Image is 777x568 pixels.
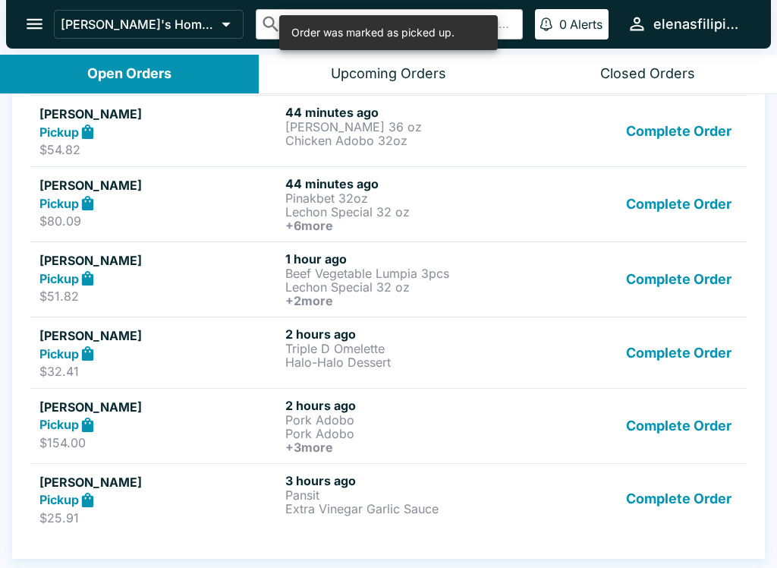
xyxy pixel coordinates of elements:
button: Complete Order [620,327,738,379]
button: [PERSON_NAME]'s Home of the Finest Filipino Foods [54,10,244,39]
p: Triple D Omelette [285,342,525,355]
p: Alerts [570,17,602,32]
a: [PERSON_NAME]Pickup$25.913 hours agoPansitExtra Vinegar Garlic SauceComplete Order [30,463,747,535]
strong: Pickup [39,271,79,286]
p: $154.00 [39,435,279,450]
button: Complete Order [620,105,738,157]
p: Pork Adobo [285,413,525,427]
strong: Pickup [39,125,79,140]
p: Extra Vinegar Garlic Sauce [285,502,525,516]
strong: Pickup [39,492,79,507]
p: $54.82 [39,142,279,157]
p: $25.91 [39,510,279,525]
strong: Pickup [39,196,79,211]
p: Pinakbet 32oz [285,191,525,205]
h6: + 6 more [285,219,525,232]
strong: Pickup [39,346,79,361]
a: [PERSON_NAME]Pickup$154.002 hours agoPork AdoboPork Adobo+3moreComplete Order [30,388,747,463]
a: [PERSON_NAME]Pickup$54.8244 minutes ago[PERSON_NAME] 36 ozChicken Adobo 32ozComplete Order [30,95,747,166]
h5: [PERSON_NAME] [39,105,279,123]
h5: [PERSON_NAME] [39,473,279,491]
h6: 2 hours ago [285,398,525,413]
p: [PERSON_NAME]'s Home of the Finest Filipino Foods [61,17,215,32]
a: [PERSON_NAME]Pickup$51.821 hour agoBeef Vegetable Lumpia 3pcsLechon Special 32 oz+2moreComplete O... [30,241,747,317]
div: Order was marked as picked up. [291,20,455,46]
h5: [PERSON_NAME] [39,398,279,416]
h5: [PERSON_NAME] [39,327,279,345]
button: Complete Order [620,398,738,454]
strong: Pickup [39,417,79,432]
a: [PERSON_NAME]Pickup$32.412 hours agoTriple D OmeletteHalo-Halo DessertComplete Order [30,317,747,388]
p: Pork Adobo [285,427,525,440]
h5: [PERSON_NAME] [39,176,279,194]
h6: 44 minutes ago [285,105,525,120]
h5: [PERSON_NAME] [39,251,279,270]
button: elenasfilipinofoods [621,8,753,40]
p: 0 [559,17,567,32]
div: Closed Orders [600,65,695,83]
a: [PERSON_NAME]Pickup$80.0944 minutes agoPinakbet 32ozLechon Special 32 oz+6moreComplete Order [30,166,747,241]
p: Lechon Special 32 oz [285,280,525,294]
button: open drawer [15,5,54,43]
p: Chicken Adobo 32oz [285,134,525,147]
button: Complete Order [620,251,738,308]
h6: + 3 more [285,440,525,454]
h6: 1 hour ago [285,251,525,267]
p: Lechon Special 32 oz [285,205,525,219]
button: Complete Order [620,473,738,525]
h6: 44 minutes ago [285,176,525,191]
h6: 2 hours ago [285,327,525,342]
h6: + 2 more [285,294,525,308]
button: Complete Order [620,176,738,232]
p: $51.82 [39,289,279,304]
p: $32.41 [39,364,279,379]
p: Beef Vegetable Lumpia 3pcs [285,267,525,280]
h6: 3 hours ago [285,473,525,488]
p: [PERSON_NAME] 36 oz [285,120,525,134]
p: Halo-Halo Dessert [285,355,525,369]
p: $80.09 [39,213,279,229]
div: elenasfilipinofoods [653,15,747,33]
div: Open Orders [87,65,171,83]
p: Pansit [285,488,525,502]
div: Upcoming Orders [331,65,446,83]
